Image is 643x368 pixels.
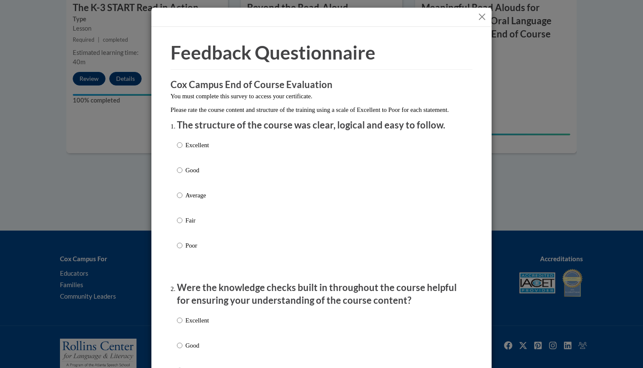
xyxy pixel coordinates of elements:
[177,281,466,308] p: Were the knowledge checks built in throughout the course helpful for ensuring your understanding ...
[185,241,209,250] p: Poor
[177,341,182,350] input: Good
[477,11,487,22] button: Close
[171,91,472,101] p: You must complete this survey to access your certificate.
[177,316,182,325] input: Excellent
[185,140,209,150] p: Excellent
[177,165,182,175] input: Good
[185,165,209,175] p: Good
[185,216,209,225] p: Fair
[177,140,182,150] input: Excellent
[185,191,209,200] p: Average
[177,119,466,132] p: The structure of the course was clear, logical and easy to follow.
[171,41,376,63] span: Feedback Questionnaire
[177,216,182,225] input: Fair
[171,78,472,91] h3: Cox Campus End of Course Evaluation
[177,241,182,250] input: Poor
[185,341,209,350] p: Good
[185,316,209,325] p: Excellent
[177,191,182,200] input: Average
[171,105,472,114] p: Please rate the course content and structure of the training using a scale of Excellent to Poor f...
